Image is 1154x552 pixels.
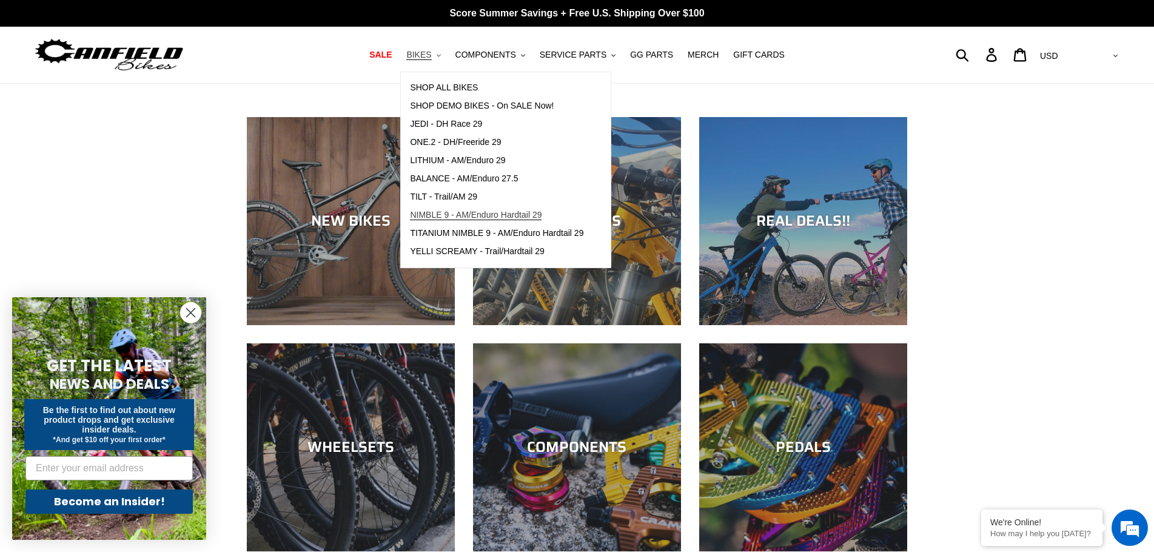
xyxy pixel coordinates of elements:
[410,155,505,166] span: LITHIUM - AM/Enduro 29
[410,210,542,220] span: NIMBLE 9 - AM/Enduro Hardtail 29
[25,456,193,480] input: Enter your email address
[401,79,592,97] a: SHOP ALL BIKES
[13,67,32,85] div: Navigation go back
[534,47,622,63] button: SERVICE PARTS
[401,97,592,115] a: SHOP DEMO BIKES - On SALE Now!
[410,228,583,238] span: TITANIUM NIMBLE 9 - AM/Enduro Hardtail 29
[410,82,478,93] span: SHOP ALL BIKES
[180,302,201,323] button: Close dialog
[455,50,516,60] span: COMPONENTS
[699,117,907,325] a: REAL DEALS!!
[410,173,518,184] span: BALANCE - AM/Enduro 27.5
[70,153,167,275] span: We're online!
[363,47,398,63] a: SALE
[410,101,554,111] span: SHOP DEMO BIKES - On SALE Now!
[401,170,592,188] a: BALANCE - AM/Enduro 27.5
[473,343,681,551] a: COMPONENTS
[990,517,1093,527] div: We're Online!
[630,50,673,60] span: GG PARTS
[401,133,592,152] a: ONE.2 - DH/Freeride 29
[33,36,185,74] img: Canfield Bikes
[247,343,455,551] a: WHEELSETS
[247,439,455,456] div: WHEELSETS
[39,61,69,91] img: d_696896380_company_1647369064580_696896380
[401,188,592,206] a: TILT - Trail/AM 29
[25,490,193,514] button: Become an Insider!
[81,68,222,84] div: Chat with us now
[540,50,606,60] span: SERVICE PARTS
[699,439,907,456] div: PEDALS
[473,439,681,456] div: COMPONENTS
[406,50,431,60] span: BIKES
[401,115,592,133] a: JEDI - DH Race 29
[369,50,392,60] span: SALE
[699,343,907,551] a: PEDALS
[962,41,993,68] input: Search
[50,374,169,394] span: NEWS AND DEALS
[699,212,907,230] div: REAL DEALS!!
[410,137,501,147] span: ONE.2 - DH/Freeride 29
[43,405,176,434] span: Be the first to find out about new product drops and get exclusive insider deals.
[47,355,172,377] span: GET THE LATEST
[410,192,477,202] span: TILT - Trail/AM 29
[688,50,719,60] span: MERCH
[990,529,1093,538] p: How may I help you today?
[53,436,165,444] span: *And get $10 off your first order*
[401,243,592,261] a: YELLI SCREAMY - Trail/Hardtail 29
[733,50,785,60] span: GIFT CARDS
[410,246,545,257] span: YELLI SCREAMY - Trail/Hardtail 29
[401,224,592,243] a: TITANIUM NIMBLE 9 - AM/Enduro Hardtail 29
[682,47,725,63] a: MERCH
[247,212,455,230] div: NEW BIKES
[400,47,446,63] button: BIKES
[624,47,679,63] a: GG PARTS
[449,47,531,63] button: COMPONENTS
[199,6,228,35] div: Minimize live chat window
[401,206,592,224] a: NIMBLE 9 - AM/Enduro Hardtail 29
[410,119,482,129] span: JEDI - DH Race 29
[727,47,791,63] a: GIFT CARDS
[6,331,231,374] textarea: Type your message and hit 'Enter'
[247,117,455,325] a: NEW BIKES
[401,152,592,170] a: LITHIUM - AM/Enduro 29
